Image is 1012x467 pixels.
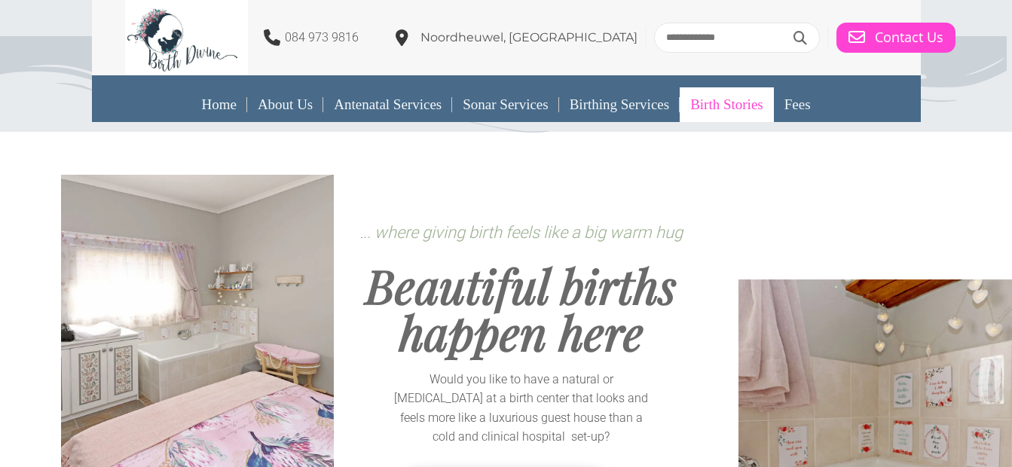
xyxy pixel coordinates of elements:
a: Birthing Services [559,87,680,122]
span: Contact Us [875,29,943,46]
a: Antenatal Services [323,87,452,122]
span: . [360,227,683,241]
a: Fees [774,87,821,122]
a: Home [191,87,246,122]
span: Beautiful births happen here [365,254,677,363]
a: Contact Us [836,23,955,53]
span: .. where giving birth feels like a big warm hug [363,223,683,242]
a: Sonar Services [452,87,558,122]
p: 084 973 9816 [285,28,359,47]
a: Birth Stories [680,87,774,122]
span: Noordheuwel, [GEOGRAPHIC_DATA] [420,30,637,44]
p: Would you like to have a natural or [MEDICAL_DATA] at a birth center that looks and feels more li... [387,370,655,447]
a: About Us [247,87,323,122]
